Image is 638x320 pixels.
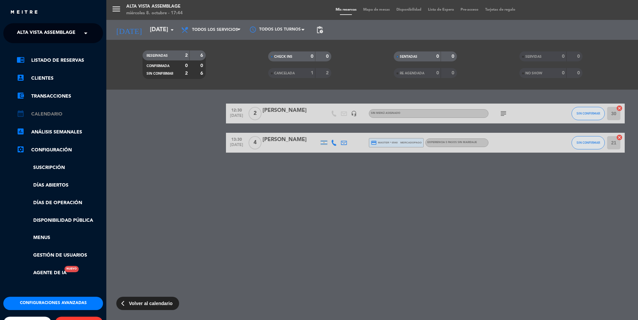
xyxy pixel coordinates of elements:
a: chrome_reader_modeListado de Reservas [17,56,103,64]
a: Disponibilidad pública [17,217,103,224]
a: account_boxClientes [17,74,103,82]
i: account_balance_wallet [17,92,25,100]
a: Configuración [17,146,103,154]
i: calendar_month [17,110,25,118]
i: chrome_reader_mode [17,56,25,64]
div: Nuevo [64,266,79,272]
a: Suscripción [17,164,103,172]
a: Días de Operación [17,199,103,207]
a: assessmentANÁLISIS SEMANALES [17,128,103,136]
a: account_balance_walletTransacciones [17,92,103,100]
i: assessment [17,127,25,135]
a: Gestión de usuarios [17,252,103,259]
a: Agente de IANuevo [17,269,66,277]
span: Alta Vista Assemblage [17,26,75,40]
a: Días abiertos [17,182,103,189]
span: Volver al calendario [129,300,172,307]
i: settings_applications [17,145,25,153]
img: MEITRE [10,10,38,15]
span: arrow_back_ios [121,300,127,306]
button: Configuraciones avanzadas [3,297,103,310]
i: account_box [17,74,25,82]
a: calendar_monthCalendario [17,110,103,118]
a: Menus [17,234,103,242]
